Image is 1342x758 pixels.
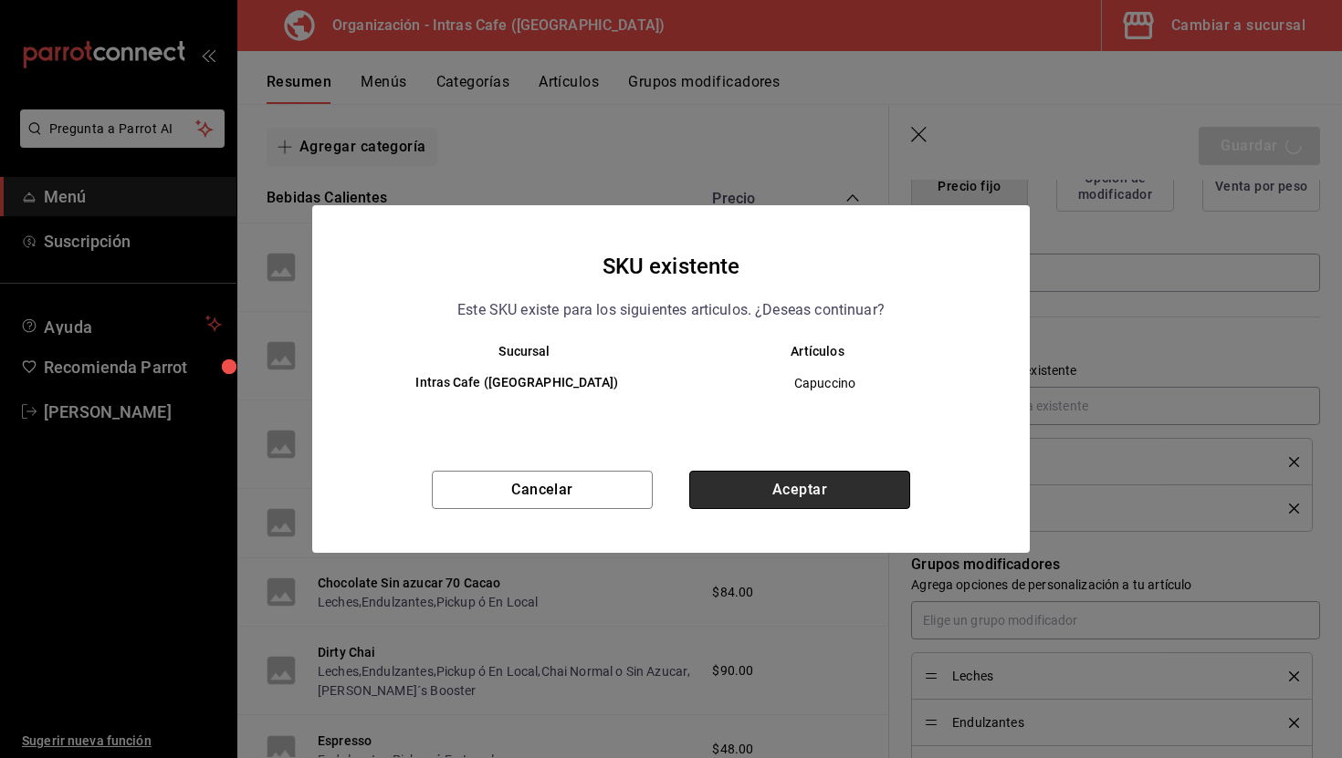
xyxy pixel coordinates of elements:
[671,344,993,358] th: Artículos
[378,373,656,393] h6: Intras Cafe ([GEOGRAPHIC_DATA])
[457,298,885,322] p: Este SKU existe para los siguientes articulos. ¿Deseas continuar?
[689,471,910,509] button: Aceptar
[603,249,740,284] h4: SKU existente
[432,471,653,509] button: Cancelar
[349,344,671,358] th: Sucursal
[687,374,963,392] span: Capuccino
